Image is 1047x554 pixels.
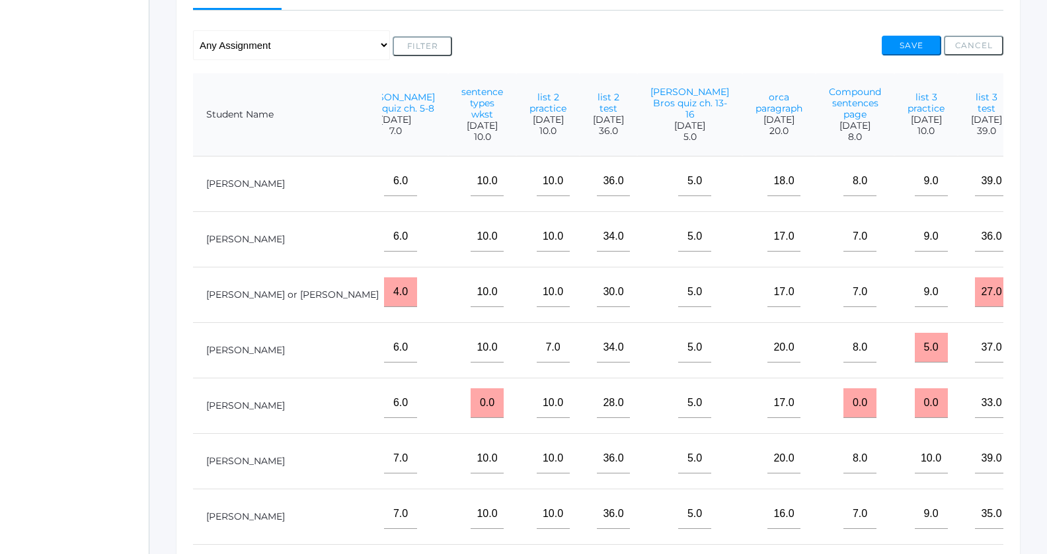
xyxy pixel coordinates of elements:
button: Save [882,36,941,55]
span: [DATE] [529,114,566,125]
a: sentence types wkst [461,86,503,120]
a: list 2 test [598,91,619,114]
a: [PERSON_NAME] [206,399,285,411]
a: Compound sentences page [829,86,881,120]
a: [PERSON_NAME] Bros quiz ch. 5-8 [356,91,435,114]
span: [DATE] [650,120,729,131]
a: [PERSON_NAME] Bros quiz ch. 13-16 [650,86,729,120]
a: [PERSON_NAME] [206,178,285,190]
span: [DATE] [756,114,802,125]
span: 20.0 [756,125,802,137]
button: Filter [393,36,452,56]
a: [PERSON_NAME] [206,510,285,522]
span: 5.0 [650,131,729,143]
span: 39.0 [971,125,1002,137]
a: [PERSON_NAME] or [PERSON_NAME] [206,289,379,300]
span: 10.0 [908,125,945,137]
span: 7.0 [356,125,435,137]
span: [DATE] [593,114,624,125]
a: list 3 test [976,91,997,114]
span: [DATE] [908,114,945,125]
th: Student Name [193,73,382,156]
span: 8.0 [829,131,881,143]
span: 10.0 [529,125,566,137]
a: list 2 practice [529,91,566,114]
a: [PERSON_NAME] [206,233,285,245]
span: [DATE] [461,120,503,131]
span: 36.0 [593,125,624,137]
span: 10.0 [461,131,503,143]
span: [DATE] [829,120,881,131]
a: [PERSON_NAME] [206,344,285,356]
a: [PERSON_NAME] [206,455,285,467]
button: Cancel [944,36,1003,55]
span: [DATE] [971,114,1002,125]
span: [DATE] [356,114,435,125]
a: list 3 practice [908,91,945,114]
a: orca paragraph [756,91,802,114]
